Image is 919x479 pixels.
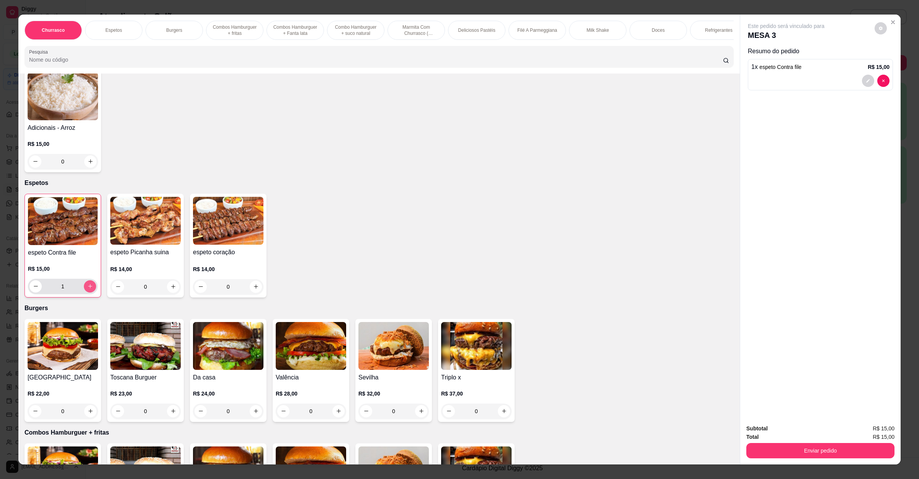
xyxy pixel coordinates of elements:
p: R$ 15,00 [868,63,890,71]
img: product-image [193,322,263,370]
button: decrease-product-quantity [29,155,41,168]
p: Refrigerantes [705,27,733,33]
img: product-image [28,322,98,370]
img: product-image [358,322,429,370]
p: Burgers [166,27,182,33]
p: Doces [652,27,665,33]
span: espeto Contra file [759,64,801,70]
h4: Sevilha [358,373,429,382]
button: decrease-product-quantity [877,75,890,87]
button: increase-product-quantity [250,281,262,293]
span: R$ 15,00 [873,424,894,433]
button: decrease-product-quantity [862,75,874,87]
button: increase-product-quantity [84,155,96,168]
p: Burgers [25,304,734,313]
p: Filé A Parmeggiana [517,27,557,33]
input: Pesquisa [29,56,723,64]
img: product-image [441,322,512,370]
img: product-image [28,197,98,245]
h4: Toscana Burguer [110,373,181,382]
p: R$ 28,00 [276,390,346,397]
button: decrease-product-quantity [195,281,207,293]
button: increase-product-quantity [84,280,96,293]
p: MESA 3 [748,30,824,41]
label: Pesquisa [29,49,51,55]
p: R$ 14,00 [193,265,263,273]
h4: Valência [276,373,346,382]
button: decrease-product-quantity [112,281,124,293]
p: R$ 24,00 [193,390,263,397]
p: R$ 15,00 [28,140,98,148]
p: Milk Shake [587,27,609,33]
h4: espeto coração [193,248,263,257]
button: decrease-product-quantity [29,280,42,293]
p: Este pedido será vinculado para [748,22,824,30]
p: Espetos [105,27,122,33]
img: product-image [276,322,346,370]
button: increase-product-quantity [167,281,179,293]
strong: Subtotal [746,425,768,432]
p: R$ 14,00 [110,265,181,273]
img: product-image [193,197,263,245]
p: R$ 32,00 [358,390,429,397]
p: R$ 37,00 [441,390,512,397]
p: Resumo do pedido [748,47,893,56]
p: R$ 15,00 [28,265,98,273]
p: Combos Hamburguer + Fanta lata [273,24,317,36]
strong: Total [746,434,759,440]
h4: Triplo x [441,373,512,382]
h4: espeto Contra file [28,248,98,257]
img: product-image [28,72,98,120]
p: R$ 23,00 [110,390,181,397]
h4: Da casa [193,373,263,382]
span: R$ 15,00 [873,433,894,441]
p: Deliciosos Pastéis [458,27,495,33]
p: Marmita Com Churrasco ( Novidade ) [394,24,438,36]
img: product-image [110,322,181,370]
p: Combo Hamburguer + suco natural [334,24,378,36]
p: 1 x [751,62,801,72]
img: product-image [110,197,181,245]
p: Combos Hamburguer + fritas [213,24,257,36]
button: Close [887,16,899,28]
h4: [GEOGRAPHIC_DATA] [28,373,98,382]
button: decrease-product-quantity [875,22,887,34]
h4: espeto Picanha suina [110,248,181,257]
p: Churrasco [42,27,65,33]
h4: Adicionais - Arroz [28,123,98,132]
p: R$ 22,00 [28,390,98,397]
button: Enviar pedido [746,443,894,458]
p: Espetos [25,178,734,188]
p: Combos Hamburguer + fritas [25,428,734,437]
